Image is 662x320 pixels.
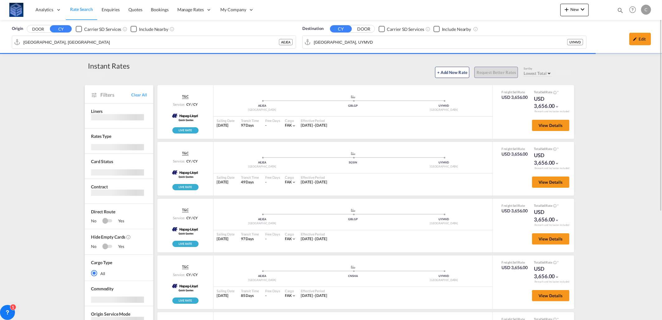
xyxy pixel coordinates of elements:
[552,147,557,152] button: Spot Rates are dynamic & can fluctuate with time
[502,208,528,214] div: USD 3,656.00
[172,184,199,190] div: Rollable available
[12,36,296,48] md-input-container: Jebel Ali, AEJEA
[241,118,259,123] div: Transit Time
[398,161,489,165] div: UYMVD
[474,67,518,78] button: Request Better Rates
[530,110,574,113] div: Remark and Inclusion included
[308,104,399,108] div: GBLGP
[539,293,563,298] span: View Details
[301,288,327,293] div: Effective Period
[91,158,113,165] div: Card Status
[173,272,185,277] span: Service:
[292,293,296,298] md-icon: icon-chevron-down
[539,236,563,241] span: View Details
[502,90,528,94] div: Freight Rate
[292,180,296,184] md-icon: icon-chevron-down
[285,118,296,123] div: Cargo
[221,7,246,13] span: My Company
[502,264,528,271] div: USD 3,656.00
[139,26,168,32] div: Include Nearby
[502,147,528,151] div: Freight Rate
[349,209,357,212] md-icon: assets/icons/custom/ship-fill.svg
[301,236,327,241] span: [DATE] - [DATE]
[513,90,518,94] span: Sell
[398,278,489,282] div: [GEOGRAPHIC_DATA]
[171,222,200,238] img: Hapag-Lloyd Spot
[84,26,121,32] div: Carrier SD Services
[185,102,197,107] div: CY / CY
[172,298,199,304] img: rpa-live-rate.png
[579,6,586,13] md-icon: icon-chevron-down
[112,218,124,224] span: Yes
[265,232,280,236] div: Free Days
[177,7,204,13] span: Manage Rates
[182,207,189,212] span: T&C
[502,203,528,208] div: Freight Rate
[173,159,185,163] span: Service:
[171,165,200,181] img: Hapag-Lloyd Spot
[534,152,565,167] div: USD 3,656.00
[217,180,235,185] div: [DATE]
[217,278,308,282] div: [GEOGRAPHIC_DATA]
[379,26,424,32] md-checkbox: Checkbox No Ink
[524,69,552,76] md-select: Select: Lowest Total
[91,244,103,250] span: No
[530,223,574,227] div: Remark and Inclusion included
[532,233,569,245] button: View Details
[292,124,296,128] md-icon: icon-chevron-down
[541,204,546,207] span: Sell
[560,4,589,16] button: icon-plus 400-fgNewicon-chevron-down
[641,5,651,15] div: C
[301,175,327,180] div: Effective Period
[552,204,557,208] button: Spot Rates are dynamic & can fluctuate with time
[217,232,235,236] div: Sailing Date
[172,241,199,247] div: Rollable available
[217,217,308,221] div: AEJEA
[539,123,563,128] span: View Details
[301,180,327,185] div: 18 Aug 2025 - 31 Aug 2025
[502,94,528,100] div: USD 3,656.00
[217,288,235,293] div: Sailing Date
[241,232,259,236] div: Transit Time
[122,27,127,32] md-icon: Unchecked: Search for CY (Container Yard) services for all selected carriers.Checked : Search for...
[185,159,197,163] div: CY / CY
[398,274,489,278] div: UYMVD
[285,293,292,298] span: FAK
[513,147,518,151] span: Sell
[534,208,565,223] div: USD 3,656.00
[502,260,528,264] div: Freight Rate
[301,236,327,242] div: 01 Sep 2025 - 30 Sep 2025
[555,218,559,222] md-icon: icon-chevron-down
[552,90,557,95] button: Spot Rates are dynamic & can fluctuate with time
[555,275,559,279] md-icon: icon-chevron-down
[241,293,259,298] div: 85 Days
[563,7,586,12] span: New
[314,37,567,47] input: Search by Port
[633,37,637,41] md-icon: icon-pencil
[172,241,199,247] img: rpa-live-rate.png
[301,118,327,123] div: Effective Period
[217,118,235,123] div: Sailing Date
[279,39,293,45] div: AEJEA
[534,260,565,265] div: Total Rate
[265,293,266,298] div: -
[617,7,624,14] md-icon: icon-magnify
[172,127,199,133] img: rpa-live-rate.png
[629,33,651,45] div: icon-pencilEdit
[91,184,108,189] span: Contract
[532,290,569,301] button: View Details
[185,272,197,277] div: CY / CY
[308,217,399,221] div: GBLGP
[530,280,574,284] div: Remark and Inclusion included
[170,27,175,32] md-icon: Unchecked: Ignores neighbouring ports when fetching rates.Checked : Includes neighbouring ports w...
[102,7,120,12] span: Enquiries
[12,26,23,32] span: Origin
[617,7,624,16] div: icon-magnify
[563,6,570,13] md-icon: icon-plus 400-fg
[425,27,430,32] md-icon: Unchecked: Search for CY (Container Yard) services for all selected carriers.Checked : Search for...
[172,127,199,133] div: Rollable available
[241,175,259,180] div: Transit Time
[530,167,574,170] div: Remark and Inclusion included
[285,232,296,236] div: Cargo
[128,7,142,12] span: Quotes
